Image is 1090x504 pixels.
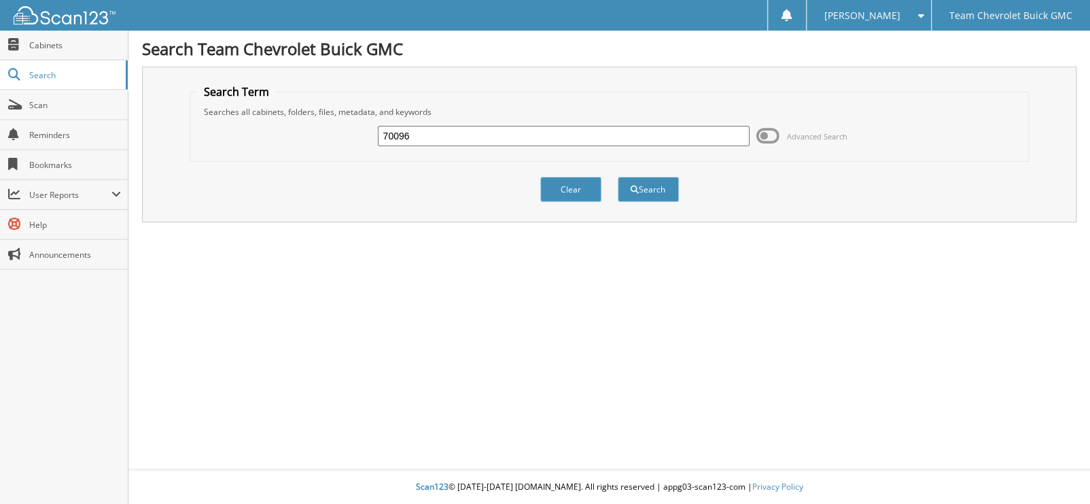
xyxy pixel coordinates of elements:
[29,99,121,111] span: Scan
[29,69,119,81] span: Search
[29,219,121,231] span: Help
[29,39,121,51] span: Cabinets
[416,481,449,492] span: Scan123
[540,177,601,202] button: Clear
[824,12,900,20] span: [PERSON_NAME]
[29,129,121,141] span: Reminders
[1022,439,1090,504] iframe: Chat Widget
[618,177,679,202] button: Search
[142,37,1076,60] h1: Search Team Chevrolet Buick GMC
[197,106,1022,118] div: Searches all cabinets, folders, files, metadata, and keywords
[787,131,847,141] span: Advanced Search
[29,249,121,261] span: Announcements
[29,159,121,171] span: Bookmarks
[949,12,1072,20] span: Team Chevrolet Buick GMC
[29,189,111,201] span: User Reports
[752,481,803,492] a: Privacy Policy
[14,6,116,24] img: scan123-logo-white.svg
[197,84,276,99] legend: Search Term
[128,471,1090,504] div: © [DATE]-[DATE] [DOMAIN_NAME]. All rights reserved | appg03-scan123-com |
